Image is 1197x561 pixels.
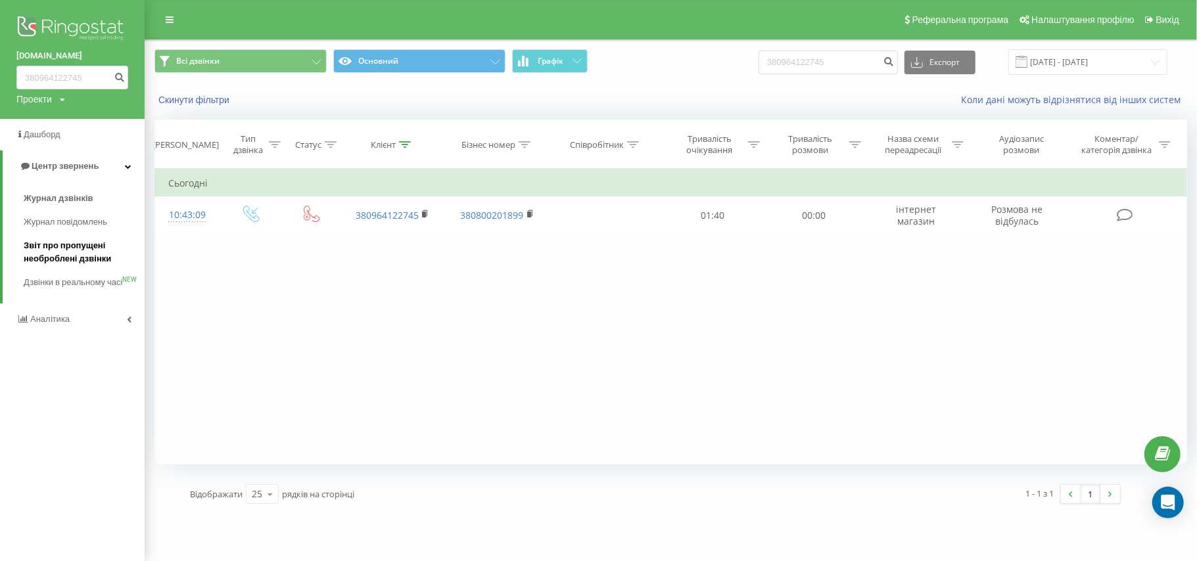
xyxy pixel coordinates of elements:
[1156,14,1179,25] span: Вихід
[864,196,968,235] td: інтернет магазин
[295,139,321,150] div: Статус
[1031,14,1134,25] span: Налаштування профілю
[155,170,1187,196] td: Сьогодні
[30,314,70,324] span: Аналiтика
[24,129,60,139] span: Дашборд
[16,93,52,106] div: Проекти
[154,94,236,106] button: Скинути фільтри
[461,139,515,150] div: Бізнес номер
[153,139,219,150] div: [PERSON_NAME]
[190,488,243,500] span: Відображати
[3,150,145,182] a: Центр звернень
[1081,485,1100,503] a: 1
[24,234,145,271] a: Звіт про пропущені необроблені дзвінки
[961,93,1187,106] a: Коли дані можуть відрізнятися вiд інших систем
[24,210,145,234] a: Журнал повідомлень
[24,215,107,229] span: Журнал повідомлень
[24,276,122,289] span: Дзвінки в реальному часі
[282,488,354,500] span: рядків на сторінці
[981,133,1062,156] div: Аудіозапис розмови
[176,56,220,66] span: Всі дзвінки
[1152,487,1184,518] div: Open Intercom Messenger
[570,139,624,150] div: Співробітник
[24,187,145,210] a: Журнал дзвінків
[252,487,262,501] div: 25
[991,203,1043,227] span: Розмова не відбулась
[333,49,505,73] button: Основний
[763,196,864,235] td: 00:00
[168,202,206,228] div: 10:43:09
[674,133,745,156] div: Тривалість очікування
[1079,133,1156,156] div: Коментар/категорія дзвінка
[904,51,975,74] button: Експорт
[231,133,265,156] div: Тип дзвінка
[461,209,524,221] a: 380800201899
[24,192,93,205] span: Журнал дзвінків
[24,271,145,294] a: Дзвінки в реальному часіNEW
[512,49,588,73] button: Графік
[878,133,949,156] div: Назва схеми переадресації
[154,49,327,73] button: Всі дзвінки
[16,13,128,46] img: Ringostat logo
[538,56,563,66] span: Графік
[16,49,128,62] a: [DOMAIN_NAME]
[776,133,846,156] div: Тривалість розмови
[1026,487,1054,500] div: 1 - 1 з 1
[371,139,396,150] div: Клієнт
[16,66,128,89] input: Пошук за номером
[356,209,419,221] a: 380964122745
[912,14,1009,25] span: Реферальна програма
[32,161,99,171] span: Центр звернень
[759,51,898,74] input: Пошук за номером
[663,196,763,235] td: 01:40
[24,239,138,265] span: Звіт про пропущені необроблені дзвінки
